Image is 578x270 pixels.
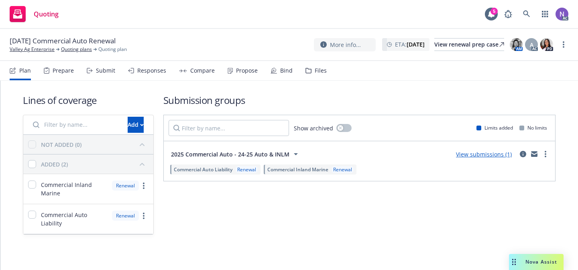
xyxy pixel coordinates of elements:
a: View submissions (1) [456,150,512,158]
h1: Submission groups [163,93,556,107]
h1: Lines of coverage [23,93,154,107]
a: Valley Ag Enterprise [10,46,55,53]
div: Responses [137,67,166,74]
div: 5 [490,8,498,15]
span: A [530,41,533,49]
button: 2025 Commercial Auto - 24-25 Auto & INLM [169,146,303,162]
a: View renewal prep case [434,38,504,51]
div: Renewal [112,181,139,191]
span: 2025 Commercial Auto - 24-25 Auto & INLM [171,150,289,158]
span: [DATE] Commercial Auto Renewal [10,36,116,46]
div: Drag to move [509,254,519,270]
a: mail [529,149,539,159]
div: Renewal [236,166,258,173]
img: photo [540,38,553,51]
strong: [DATE] [407,41,425,48]
div: Files [315,67,327,74]
span: Quoting plan [98,46,127,53]
input: Filter by name... [169,120,289,136]
div: Bind [280,67,293,74]
a: more [559,40,568,49]
a: Quoting plans [61,46,92,53]
div: Prepare [53,67,74,74]
a: more [139,211,149,221]
span: Commercial Auto Liability [174,166,232,173]
span: Commercial Inland Marine [41,181,107,197]
a: more [139,181,149,191]
a: Switch app [537,6,553,22]
div: No limits [519,124,547,131]
div: Limits added [476,124,513,131]
div: Propose [236,67,258,74]
input: Filter by name... [28,117,123,133]
a: Search [519,6,535,22]
a: circleInformation [518,149,528,159]
a: Quoting [6,3,62,25]
a: Report a Bug [500,6,516,22]
span: Quoting [34,11,59,17]
div: View renewal prep case [434,39,504,51]
button: More info... [314,38,376,51]
img: photo [510,38,523,51]
span: More info... [330,41,361,49]
div: NOT ADDED (0) [41,140,81,149]
div: Plan [19,67,31,74]
button: ADDED (2) [41,158,149,171]
a: more [541,149,550,159]
span: ETA : [395,40,425,49]
button: Nova Assist [509,254,564,270]
span: Commercial Inland Marine [267,166,328,173]
span: Commercial Auto Liability [41,211,107,227]
span: Nova Assist [525,258,557,265]
div: Renewal [112,211,139,221]
button: NOT ADDED (0) [41,138,149,151]
div: ADDED (2) [41,160,68,168]
div: Renewal [332,166,354,173]
div: Submit [96,67,115,74]
img: photo [556,8,568,20]
button: Add [128,117,144,133]
span: Show archived [294,124,333,132]
div: Compare [190,67,215,74]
